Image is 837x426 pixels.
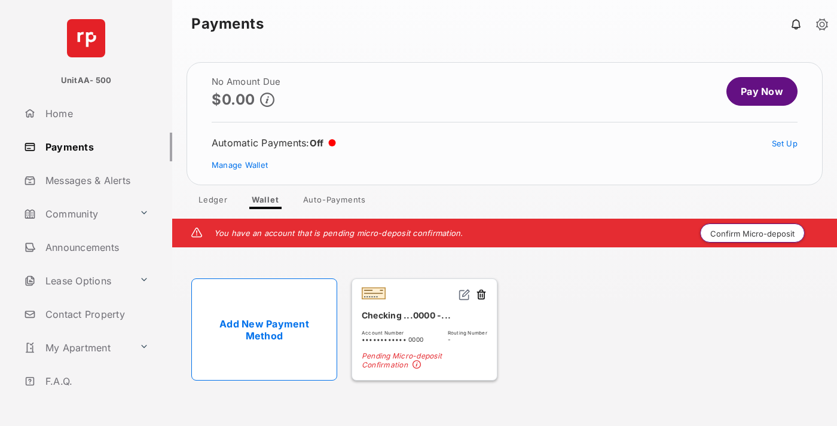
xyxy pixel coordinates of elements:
a: Messages & Alerts [19,166,172,195]
a: Ledger [189,195,237,209]
span: - [448,336,487,343]
span: Pending Micro-deposit Confirmation [362,351,487,370]
p: $0.00 [212,91,255,108]
span: •••••••••••• 0000 [362,336,423,343]
em: You have an account that is pending micro-deposit confirmation. [214,228,463,238]
a: Contact Property [19,300,172,329]
a: Add New Payment Method [191,278,337,381]
a: Set Up [772,139,798,148]
a: Wallet [242,195,289,209]
span: Routing Number [448,330,487,336]
strong: Payments [191,17,264,31]
span: Off [310,137,324,149]
a: F.A.Q. [19,367,172,396]
button: Confirm Micro-deposit [700,223,805,243]
a: My Apartment [19,333,135,362]
img: svg+xml;base64,PHN2ZyB2aWV3Qm94PSIwIDAgMjQgMjQiIHdpZHRoPSIxNiIgaGVpZ2h0PSIxNiIgZmlsbD0ibm9uZSIgeG... [459,289,471,301]
a: Community [19,200,135,228]
a: Announcements [19,233,172,262]
p: UnitAA- 500 [61,75,112,87]
a: Lease Options [19,266,135,295]
a: Payments [19,133,172,161]
div: Checking ...0000 -... [362,305,487,325]
a: Auto-Payments [294,195,375,209]
div: Automatic Payments : [212,137,336,149]
img: svg+xml;base64,PHN2ZyB4bWxucz0iaHR0cDovL3d3dy53My5vcmcvMjAwMC9zdmciIHdpZHRoPSI2NCIgaGVpZ2h0PSI2NC... [67,19,105,57]
h2: No Amount Due [212,77,280,87]
span: Account Number [362,330,423,336]
a: Manage Wallet [212,160,268,170]
a: Home [19,99,172,128]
